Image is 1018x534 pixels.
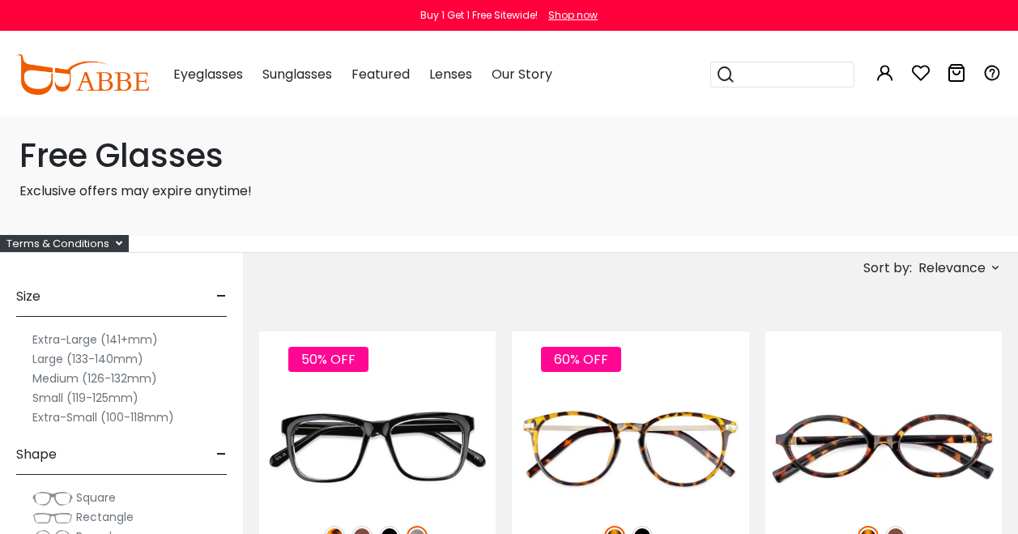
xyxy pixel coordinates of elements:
span: Rectangle [76,509,134,525]
p: Exclusive offers may expire anytime! [19,182,999,201]
span: Shape [16,435,57,474]
label: Extra-Large (141+mm) [32,330,158,349]
img: Tortoise Knowledge - Acetate ,Universal Bridge Fit [765,390,1002,508]
span: Eyeglasses [173,65,243,83]
img: abbeglasses.com [16,54,149,95]
h1: Free Glasses [19,136,999,175]
span: Square [76,489,116,506]
span: - [216,435,227,474]
span: Relevance [918,254,986,283]
span: Size [16,277,40,316]
a: Shop now [540,8,598,22]
label: Medium (126-132mm) [32,369,157,388]
span: - [216,277,227,316]
span: Featured [351,65,410,83]
span: 60% OFF [541,347,621,372]
label: Extra-Small (100-118mm) [32,408,174,427]
div: Shop now [548,8,598,23]
span: Sort by: [863,258,912,277]
img: Tortoise Callie - Combination ,Universal Bridge Fit [512,390,748,508]
img: Gun Laya - Plastic ,Universal Bridge Fit [259,390,496,508]
div: Buy 1 Get 1 Free Sitewide! [420,8,538,23]
img: Square.png [32,490,73,506]
label: Large (133-140mm) [32,349,143,369]
span: Sunglasses [262,65,332,83]
img: Rectangle.png [32,510,73,526]
span: Our Story [492,65,552,83]
span: Lenses [429,65,472,83]
label: Small (119-125mm) [32,388,138,408]
span: 50% OFF [288,347,368,372]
